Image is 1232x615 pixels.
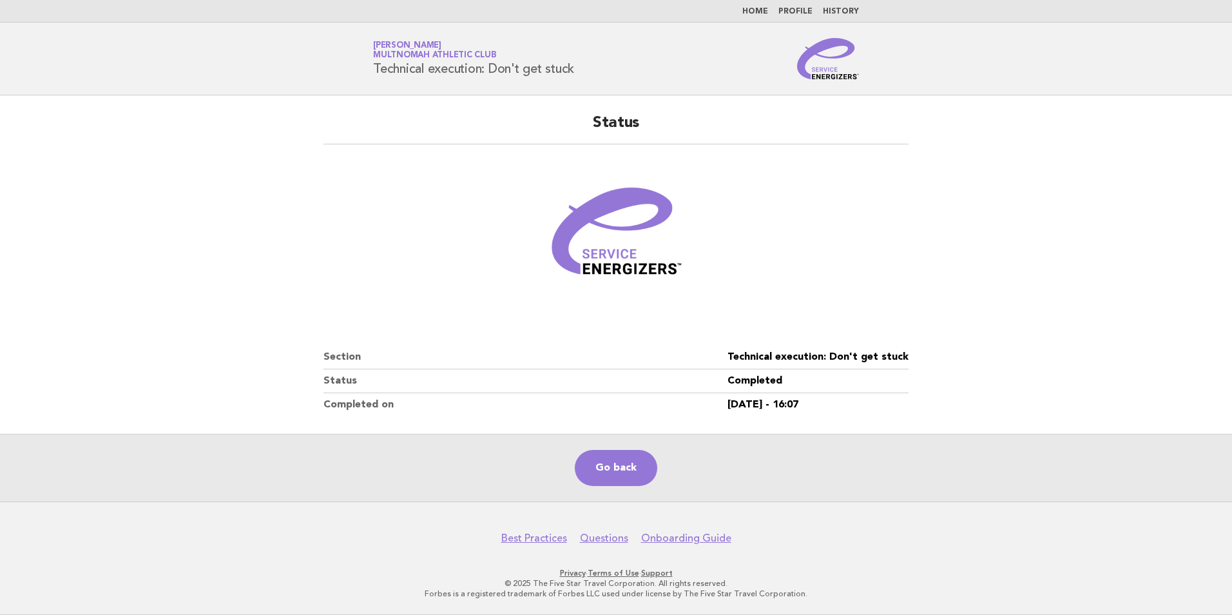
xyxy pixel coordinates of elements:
a: Home [742,8,768,15]
p: · · [222,568,1010,578]
dt: Section [323,346,727,369]
a: Best Practices [501,532,567,545]
a: Go back [575,450,657,486]
h1: Technical execution: Don't get stuck [373,42,574,75]
a: Questions [580,532,628,545]
a: Privacy [560,569,586,578]
dd: Completed [727,369,909,393]
img: Service Energizers [797,38,859,79]
h2: Status [323,113,909,144]
a: Onboarding Guide [641,532,731,545]
dd: Technical execution: Don't get stuck [727,346,909,369]
dd: [DATE] - 16:07 [727,393,909,416]
p: Forbes is a registered trademark of Forbes LLC used under license by The Five Star Travel Corpora... [222,589,1010,599]
img: Verified [539,160,693,315]
p: © 2025 The Five Star Travel Corporation. All rights reserved. [222,578,1010,589]
a: Support [641,569,673,578]
span: Multnomah Athletic Club [373,52,496,60]
dt: Completed on [323,393,727,416]
a: Profile [778,8,813,15]
dt: Status [323,369,727,393]
a: Terms of Use [588,569,639,578]
a: History [823,8,859,15]
a: [PERSON_NAME]Multnomah Athletic Club [373,41,496,59]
